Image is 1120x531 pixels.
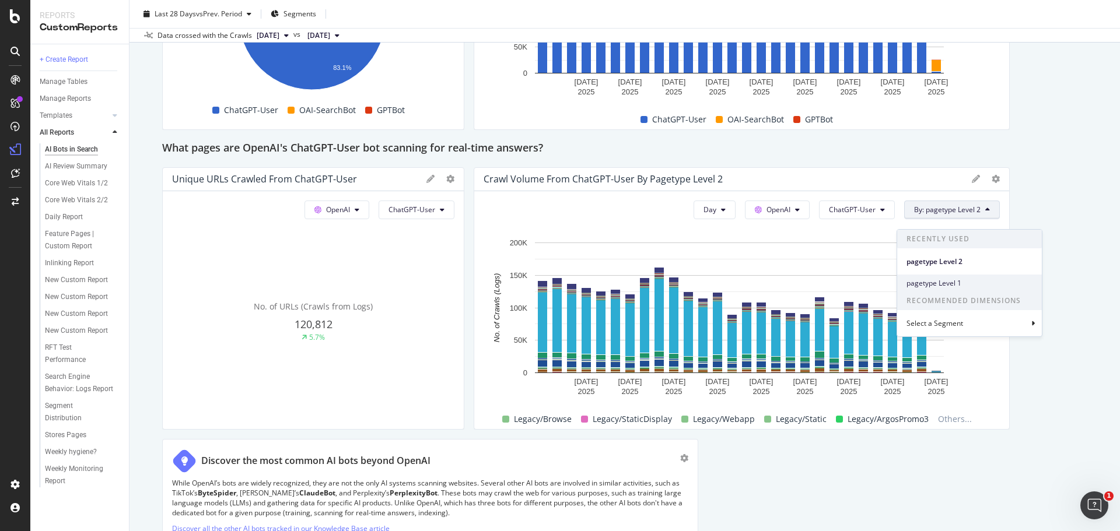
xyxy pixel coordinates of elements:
text: [DATE] [662,377,686,386]
a: Manage Tables [40,76,121,88]
a: Segment Distribution [45,400,121,424]
span: vs Prev. Period [196,9,242,19]
div: AI Bots in Search [45,143,98,156]
div: Feature Pages | Custom Report [45,228,113,252]
div: Discover the most common AI bots beyond OpenAI [201,454,430,467]
text: 2025 [578,87,595,96]
span: pagetype Level 1 [907,278,1032,289]
span: ChatGPT-User [224,103,278,117]
text: [DATE] [706,78,730,86]
div: Core Web Vitals 2/2 [45,194,108,206]
strong: PerplexityBot [390,488,437,498]
a: AI Bots in Search [45,143,121,156]
iframe: Intercom live chat [1080,491,1108,519]
a: Core Web Vitals 1/2 [45,177,121,189]
div: Unique URLs Crawled from ChatGPT-User [172,173,357,185]
text: 2025 [753,87,770,96]
div: Unique URLs Crawled from ChatGPT-UserOpenAIChatGPT-UserNo. of URLs (Crawls from Logs)120,8125.7% [162,167,464,430]
text: 2025 [797,387,814,396]
text: [DATE] [881,377,905,386]
a: All Reports [40,126,109,139]
svg: A chart. [484,237,995,400]
text: 2025 [797,87,814,96]
text: 83.1% [333,64,351,71]
div: Crawl Volume from ChatGPT-User by pagetype Level 2 [484,173,723,185]
text: [DATE] [793,78,817,86]
text: [DATE] [925,78,949,86]
div: All Reports [40,126,74,139]
span: 1 [1104,491,1114,501]
text: [DATE] [706,377,730,386]
div: AI Review Summary [45,160,107,173]
div: RFT Test Performance [45,342,110,366]
div: Select a Segment [907,318,965,328]
a: Core Web Vitals 2/2 [45,194,121,206]
button: ChatGPT-User [819,201,895,219]
div: Stores Pages [45,429,86,441]
span: Legacy/Browse [514,412,572,426]
text: 2025 [884,87,901,96]
text: [DATE] [837,78,861,86]
div: Manage Reports [40,93,91,105]
text: 2025 [622,87,639,96]
text: 2025 [753,387,770,396]
div: Segment Distribution [45,400,110,424]
span: GPTBot [377,103,405,117]
text: [DATE] [925,377,949,386]
text: 2025 [884,387,901,396]
a: RFT Test Performance [45,342,121,366]
div: New Custom Report [45,291,108,303]
button: OpenAI [304,201,369,219]
a: Inlinking Report [45,257,121,269]
a: New Custom Report [45,308,121,320]
span: By: pagetype Level 2 [914,205,981,214]
text: 2025 [578,387,595,396]
text: 50K [514,336,527,344]
strong: ClaudeBot [299,488,335,498]
text: [DATE] [575,78,598,86]
text: 2025 [666,387,682,396]
text: [DATE] [837,377,861,386]
text: 2025 [841,87,857,96]
a: AI Review Summary [45,160,121,173]
span: Recently Used [897,230,1042,248]
text: No. of Crawls (Logs) [492,273,501,342]
a: Weekly hygiene? [45,446,121,458]
text: 50K [514,43,527,51]
text: [DATE] [750,377,773,386]
button: [DATE] [252,29,293,43]
text: [DATE] [618,78,642,86]
div: + Create Report [40,54,88,66]
text: [DATE] [662,78,686,86]
span: Legacy/Webapp [693,412,755,426]
span: OAI-SearchBot [299,103,356,117]
div: What pages are OpenAI's ChatGPT-User bot scanning for real-time answers? [162,139,1087,158]
a: Manage Reports [40,93,121,105]
div: Manage Tables [40,76,87,88]
div: 5.7% [309,332,325,342]
div: Search Engine Behavior: Logs Report [45,371,114,395]
span: OAI-SearchBot [727,112,784,126]
span: Day [703,205,716,214]
p: While OpenAI’s bots are widely recognized, they are not the only AI systems scanning websites. Se... [172,478,688,518]
div: CustomReports [40,21,120,34]
span: Legacy/StaticDisplay [593,412,672,426]
a: Stores Pages [45,429,121,441]
div: Templates [40,110,72,122]
span: No. of URLs (Crawls from Logs) [254,301,373,312]
a: New Custom Report [45,325,121,337]
span: ChatGPT-User [388,205,435,214]
text: 200K [510,238,528,247]
text: 2025 [709,87,726,96]
a: + Create Report [40,54,121,66]
text: [DATE] [881,78,905,86]
text: 2025 [666,87,682,96]
text: 0 [523,69,527,78]
span: GPTBot [805,112,833,126]
div: Weekly Monitoring Report [45,463,111,487]
div: Reports [40,9,120,21]
a: Daily Report [45,211,121,223]
text: [DATE] [618,377,642,386]
span: 120,812 [295,317,332,331]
